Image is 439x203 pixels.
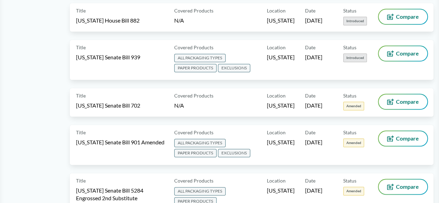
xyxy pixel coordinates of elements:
[379,9,427,24] button: Compare
[305,44,315,51] span: Date
[76,44,86,51] span: Title
[379,179,427,194] button: Compare
[379,94,427,109] button: Compare
[174,187,226,195] span: ALL PACKAGING TYPES
[174,177,213,184] span: Covered Products
[76,17,140,24] span: [US_STATE] House Bill 882
[343,92,356,99] span: Status
[174,64,217,72] span: PAPER PRODUCTS
[76,7,86,14] span: Title
[267,187,295,194] span: [US_STATE]
[305,129,315,136] span: Date
[174,129,213,136] span: Covered Products
[305,53,322,61] span: [DATE]
[267,129,286,136] span: Location
[305,7,315,14] span: Date
[305,187,322,194] span: [DATE]
[267,7,286,14] span: Location
[343,7,356,14] span: Status
[396,184,419,189] span: Compare
[76,102,140,109] span: [US_STATE] Senate Bill 702
[343,102,364,110] span: Amended
[76,92,86,99] span: Title
[343,53,367,62] span: Introduced
[267,177,286,184] span: Location
[267,102,295,109] span: [US_STATE]
[76,53,140,61] span: [US_STATE] Senate Bill 939
[343,17,367,25] span: Introduced
[76,129,86,136] span: Title
[267,44,286,51] span: Location
[305,102,322,109] span: [DATE]
[174,92,213,99] span: Covered Products
[305,92,315,99] span: Date
[305,138,322,146] span: [DATE]
[267,17,295,24] span: [US_STATE]
[396,99,419,104] span: Compare
[343,177,356,184] span: Status
[174,54,226,62] span: ALL PACKAGING TYPES
[379,46,427,61] button: Compare
[267,138,295,146] span: [US_STATE]
[267,92,286,99] span: Location
[174,17,184,24] span: N/A
[343,187,364,195] span: Amended
[396,14,419,19] span: Compare
[76,177,86,184] span: Title
[267,53,295,61] span: [US_STATE]
[76,187,166,202] span: [US_STATE] Senate Bill 5284 Engrossed 2nd Substitute
[396,136,419,141] span: Compare
[396,51,419,56] span: Compare
[76,138,164,146] span: [US_STATE] Senate Bill 901 Amended
[343,129,356,136] span: Status
[305,17,322,24] span: [DATE]
[343,138,364,147] span: Amended
[174,102,184,109] span: N/A
[174,7,213,14] span: Covered Products
[174,44,213,51] span: Covered Products
[218,149,250,157] span: EXCLUSIONS
[218,64,250,72] span: EXCLUSIONS
[379,131,427,146] button: Compare
[343,44,356,51] span: Status
[305,177,315,184] span: Date
[174,149,217,157] span: PAPER PRODUCTS
[174,139,226,147] span: ALL PACKAGING TYPES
